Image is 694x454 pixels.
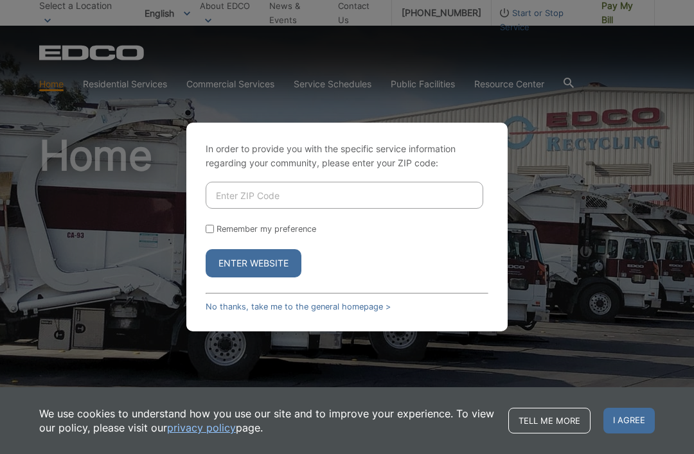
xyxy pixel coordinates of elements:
input: Enter ZIP Code [206,182,483,209]
button: Enter Website [206,249,301,277]
span: I agree [603,408,655,433]
p: In order to provide you with the specific service information regarding your community, please en... [206,142,488,170]
label: Remember my preference [217,224,316,234]
a: privacy policy [167,421,236,435]
a: Tell me more [508,408,591,433]
a: No thanks, take me to the general homepage > [206,302,391,311]
p: We use cookies to understand how you use our site and to improve your experience. To view our pol... [39,406,495,435]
